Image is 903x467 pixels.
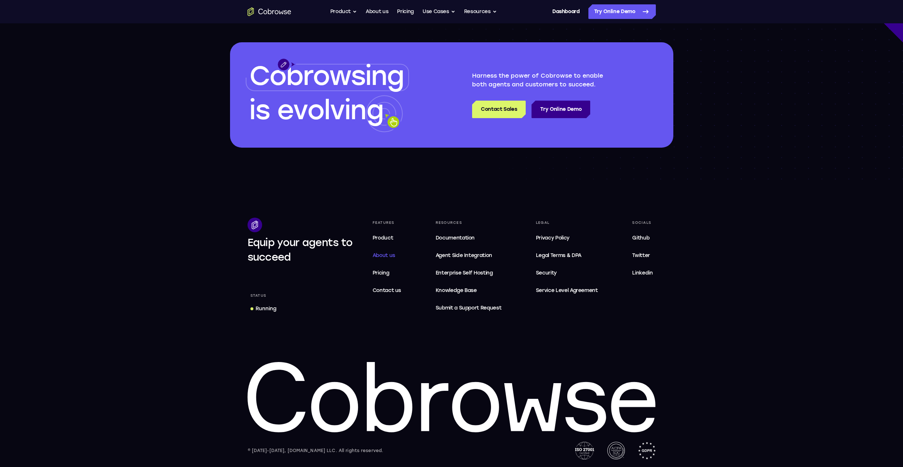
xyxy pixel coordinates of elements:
[433,283,505,298] a: Knowledge Base
[277,94,383,126] span: evolving
[436,251,502,260] span: Agent Side Integration
[248,236,353,263] span: Equip your agents to succeed
[629,218,655,228] div: Socials
[536,270,557,276] span: Security
[370,231,404,245] a: Product
[366,4,388,19] a: About us
[248,447,384,454] div: © [DATE]-[DATE], [DOMAIN_NAME] LLC. All rights reserved.
[373,270,389,276] span: Pricing
[248,291,269,301] div: Status
[588,4,656,19] a: Try Online Demo
[370,266,404,280] a: Pricing
[436,287,477,293] span: Knowledge Base
[533,266,601,280] a: Security
[533,218,601,228] div: Legal
[472,71,619,89] p: Harness the power of Cobrowse to enable both agents and customers to succeed.
[575,442,594,459] img: ISO
[433,301,505,315] a: Submit a Support Request
[330,4,357,19] button: Product
[248,302,279,315] a: Running
[433,266,505,280] a: Enterprise Self Hosting
[632,270,653,276] span: Linkedin
[249,94,270,126] span: is
[436,269,502,277] span: Enterprise Self Hosting
[533,283,601,298] a: Service Level Agreement
[629,231,655,245] a: Github
[552,4,580,19] a: Dashboard
[533,231,601,245] a: Privacy Policy
[423,4,455,19] button: Use Cases
[256,305,276,312] div: Running
[533,248,601,263] a: Legal Terms & DPA
[536,235,569,241] span: Privacy Policy
[249,60,404,92] span: Cobrowsing
[532,101,590,118] a: Try Online Demo
[632,252,650,258] span: Twitter
[464,4,497,19] button: Resources
[433,218,505,228] div: Resources
[629,266,655,280] a: Linkedin
[436,304,502,312] span: Submit a Support Request
[607,442,625,459] img: AICPA SOC
[397,4,414,19] a: Pricing
[248,7,291,16] a: Go to the home page
[632,235,649,241] span: Github
[536,286,598,295] span: Service Level Agreement
[436,235,475,241] span: Documentation
[472,101,526,118] a: Contact Sales
[629,248,655,263] a: Twitter
[433,248,505,263] a: Agent Side Integration
[638,442,656,459] img: GDPR
[370,283,404,298] a: Contact us
[370,218,404,228] div: Features
[433,231,505,245] a: Documentation
[370,248,404,263] a: About us
[373,252,395,258] span: About us
[373,235,393,241] span: Product
[536,252,581,258] span: Legal Terms & DPA
[373,287,401,293] span: Contact us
